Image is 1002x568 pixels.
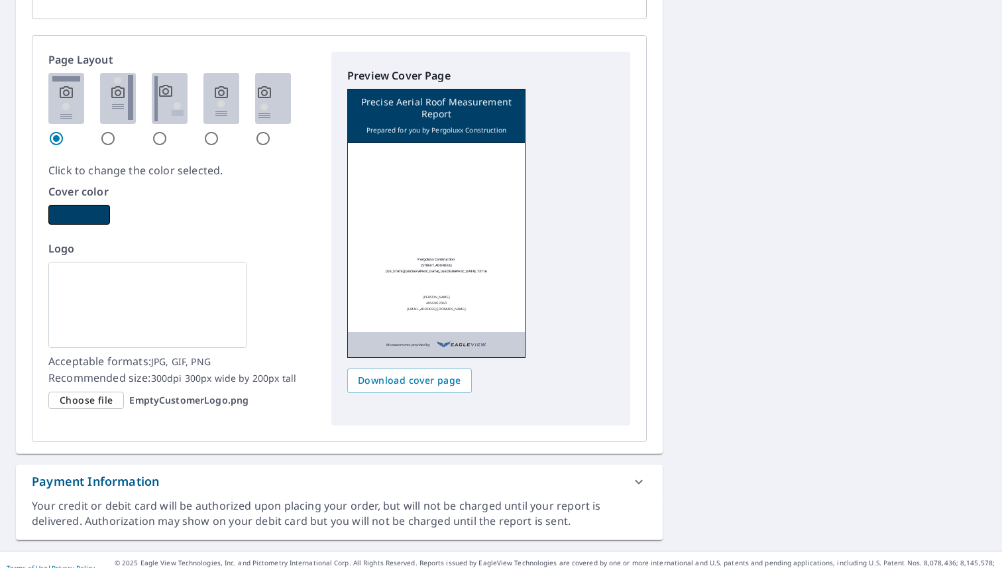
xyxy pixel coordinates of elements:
[437,339,486,351] img: EV Logo
[16,465,663,498] div: Payment Information
[152,73,188,124] img: 3
[426,300,446,306] p: 4055902060
[32,498,647,529] div: Your credit or debit card will be authorized upon placing your order, but will not be charged unt...
[48,73,84,124] img: 1
[48,392,124,410] div: Choose file
[48,262,247,348] img: logo
[100,73,136,124] img: 2
[48,52,315,68] p: Page Layout
[407,306,466,312] p: [EMAIL_ADDRESS][DOMAIN_NAME]
[355,96,518,120] p: Precise Aerial Roof Measurement Report
[60,392,113,409] span: Choose file
[48,241,315,256] p: Logo
[151,355,211,368] span: JPG, GIF, PNG
[48,184,315,199] p: Cover color
[421,262,453,268] p: [STREET_ADDRESS]
[347,369,472,393] button: Download cover page
[358,372,461,389] span: Download cover page
[48,162,315,178] p: Click to change the color selected.
[151,372,297,384] span: 300dpi 300px wide by 200px tall
[396,154,477,188] img: logo
[366,124,507,136] p: Prepared for you by Pergoluxx Construction
[32,473,164,490] div: Payment Information
[129,394,249,406] p: EmptyCustomerLogo.png
[386,268,488,274] p: [US_STATE][GEOGRAPHIC_DATA], [GEOGRAPHIC_DATA]. 73116
[386,339,430,351] p: Measurements provided by
[48,353,315,386] p: Acceptable formats: Recommended size:
[347,68,614,84] p: Preview Cover Page
[203,73,239,124] img: 4
[423,294,451,300] p: [PERSON_NAME]
[255,73,291,124] img: 5
[417,256,455,262] p: Pergoluxx Construction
